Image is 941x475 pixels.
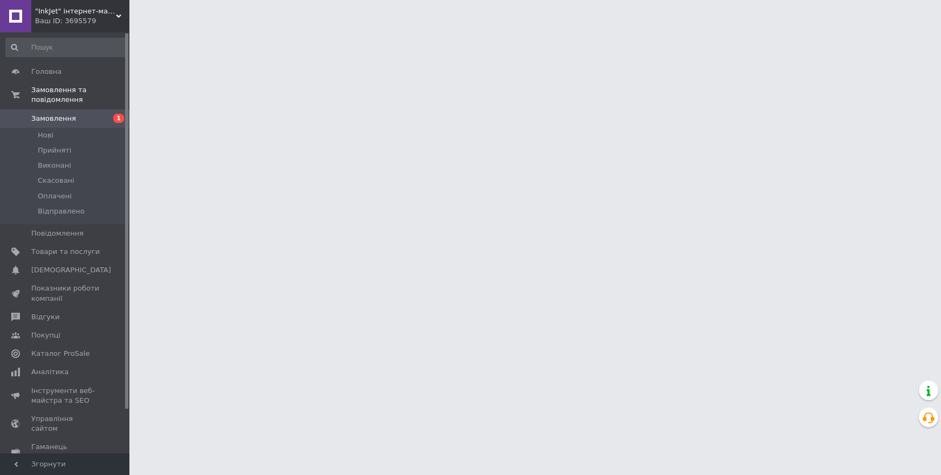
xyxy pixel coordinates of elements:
span: Товари та послуги [31,247,100,257]
span: Управління сайтом [31,414,100,433]
span: Гаманець компанії [31,442,100,462]
span: Відправлено [38,206,85,216]
span: Прийняті [38,146,71,155]
span: Скасовані [38,176,74,185]
span: Каталог ProSale [31,349,90,359]
span: Нові [38,130,53,140]
span: Оплачені [38,191,72,201]
span: Інструменти веб-майстра та SEO [31,386,100,405]
input: Пошук [5,38,127,57]
span: Головна [31,67,61,77]
span: [DEMOGRAPHIC_DATA] [31,265,111,275]
span: Показники роботи компанії [31,284,100,303]
span: Покупці [31,331,60,340]
span: 1 [113,114,124,123]
div: Ваш ID: 3695579 [35,16,129,26]
span: "InkJet" інтернет-магазин [35,6,116,16]
span: Замовлення та повідомлення [31,85,129,105]
span: Аналітика [31,367,68,377]
span: Виконані [38,161,71,170]
span: Замовлення [31,114,76,123]
span: Повідомлення [31,229,84,238]
span: Відгуки [31,312,59,322]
